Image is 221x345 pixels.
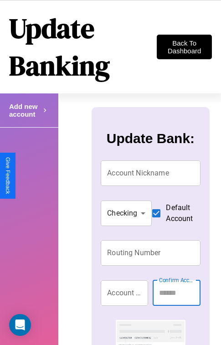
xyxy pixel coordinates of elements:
h4: Add new account [9,103,41,118]
div: Give Feedback [5,157,11,194]
div: Checking [101,201,152,226]
div: Open Intercom Messenger [9,314,31,336]
label: Confirm Account Number [159,276,195,284]
h1: Update Banking [9,10,157,84]
button: Back To Dashboard [157,35,212,59]
span: Default Account [166,202,193,224]
h3: Update Bank: [107,131,195,146]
